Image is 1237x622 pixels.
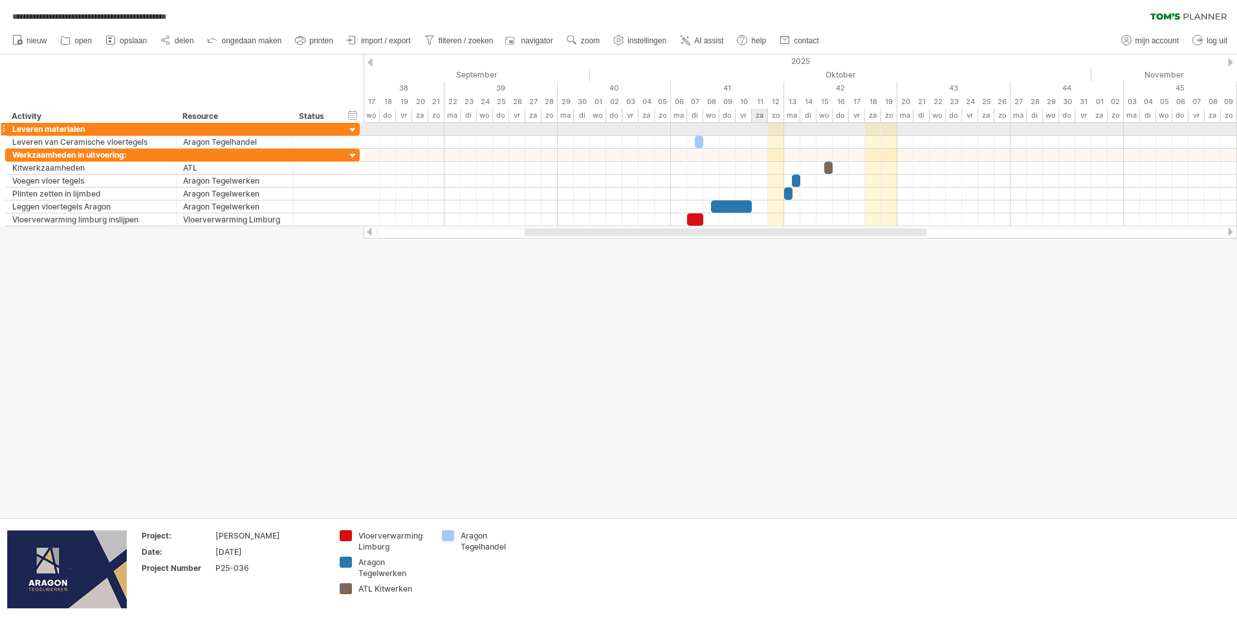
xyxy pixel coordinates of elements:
[574,109,590,122] div: dinsdag, 30 September 2025
[671,81,784,95] div: 41
[590,68,1091,81] div: Oktober 2025
[1011,109,1027,122] div: maandag, 27 Oktober 2025
[946,95,962,109] div: donderdag, 23 Oktober 2025
[1188,109,1205,122] div: vrijdag, 7 November 2025
[639,95,655,109] div: zaterdag, 4 Oktober 2025
[687,109,703,122] div: dinsdag, 7 Oktober 2025
[897,81,1011,95] div: 43
[1011,95,1027,109] div: maandag, 27 Oktober 2025
[784,81,897,95] div: 42
[581,36,600,45] span: zoom
[1011,81,1124,95] div: 44
[292,32,337,49] a: printen
[784,95,800,109] div: maandag, 13 Oktober 2025
[12,200,170,213] div: Leggen vloertegels Aragon
[364,109,380,122] div: woensdag, 17 September 2025
[914,109,930,122] div: dinsdag, 21 Oktober 2025
[978,109,994,122] div: zaterdag, 25 Oktober 2025
[881,109,897,122] div: zondag, 19 Oktober 2025
[719,95,736,109] div: donderdag, 9 Oktober 2025
[736,109,752,122] div: vrijdag, 10 Oktober 2025
[1059,109,1075,122] div: donderdag, 30 Oktober 2025
[175,36,193,45] span: delen
[1043,95,1059,109] div: woensdag, 29 Oktober 2025
[183,175,286,187] div: Aragon Tegelwerken
[12,162,170,174] div: Kitwerkzaamheden
[897,109,914,122] div: maandag, 20 Oktober 2025
[736,95,752,109] div: vrijdag, 10 Oktober 2025
[558,109,574,122] div: maandag, 29 September 2025
[930,95,946,109] div: woensdag, 22 Oktober 2025
[816,109,833,122] div: woensdag, 15 Oktober 2025
[412,109,428,122] div: zaterdag, 20 September 2025
[331,81,444,95] div: 38
[74,36,92,45] span: open
[606,109,622,122] div: donderdag, 2 Oktober 2025
[142,530,213,541] div: Project:
[994,95,1011,109] div: zondag, 26 Oktober 2025
[897,95,914,109] div: maandag, 20 Oktober 2025
[914,95,930,109] div: dinsdag, 21 Oktober 2025
[655,95,671,109] div: zondag, 5 Oktober 2025
[677,32,727,49] a: AI assist
[380,109,396,122] div: donderdag, 18 September 2025
[215,563,324,574] div: P25-036
[57,32,96,49] a: open
[421,32,498,49] a: filteren / zoeken
[1140,109,1156,122] div: dinsdag, 4 November 2025
[622,95,639,109] div: vrijdag, 3 Oktober 2025
[542,109,558,122] div: zondag, 28 September 2025
[27,36,47,45] span: nieuw
[183,136,286,148] div: Aragon Tegelhandel
[734,32,770,49] a: help
[461,95,477,109] div: dinsdag, 23 September 2025
[183,200,286,213] div: Aragon Tegelwerken
[1124,81,1237,95] div: 45
[1027,109,1043,122] div: dinsdag, 28 Oktober 2025
[1059,95,1075,109] div: donderdag, 30 Oktober 2025
[1124,109,1140,122] div: maandag, 3 November 2025
[1205,109,1221,122] div: zaterdag, 8 November 2025
[590,109,606,122] div: woensdag, 1 Oktober 2025
[525,95,542,109] div: zaterdag, 27 September 2025
[477,109,493,122] div: woensdag, 24 September 2025
[215,546,324,557] div: [DATE]
[358,583,429,594] div: ATL Kitwerken
[493,95,509,109] div: donderdag, 25 September 2025
[182,110,285,123] div: Resource
[784,109,800,122] div: maandag, 13 Oktober 2025
[1205,95,1221,109] div: zaterdag, 8 November 2025
[215,530,324,541] div: [PERSON_NAME]
[865,95,881,109] div: zaterdag, 18 Oktober 2025
[768,95,784,109] div: zondag, 12 Oktober 2025
[1156,95,1172,109] div: woensdag, 5 November 2025
[12,175,170,187] div: Voegen vloer tegels
[978,95,994,109] div: zaterdag, 25 Oktober 2025
[606,95,622,109] div: donderdag, 2 Oktober 2025
[1156,109,1172,122] div: woensdag, 5 November 2025
[628,36,666,45] span: instellingen
[344,32,415,49] a: import / export
[12,123,170,135] div: Leveren materialen
[751,36,766,45] span: help
[1135,36,1179,45] span: mijn account
[12,213,170,226] div: Vloerverwarming limburg inslijpen
[930,109,946,122] div: woensdag, 22 Oktober 2025
[655,109,671,122] div: zondag, 5 Oktober 2025
[590,95,606,109] div: woensdag, 1 Oktober 2025
[800,109,816,122] div: dinsdag, 14 Oktober 2025
[428,95,444,109] div: zondag, 21 September 2025
[558,95,574,109] div: maandag, 29 September 2025
[1118,32,1183,49] a: mijn account
[671,109,687,122] div: maandag, 6 Oktober 2025
[428,109,444,122] div: zondag, 21 September 2025
[525,109,542,122] div: zaterdag, 27 September 2025
[503,32,556,49] a: navigator
[396,109,412,122] div: vrijdag, 19 September 2025
[12,188,170,200] div: Plinten zetten in lijmbed
[865,109,881,122] div: zaterdag, 18 Oktober 2025
[1108,95,1124,109] div: zondag, 2 November 2025
[639,109,655,122] div: zaterdag, 4 Oktober 2025
[542,95,558,109] div: zondag, 28 September 2025
[1091,95,1108,109] div: zaterdag, 1 November 2025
